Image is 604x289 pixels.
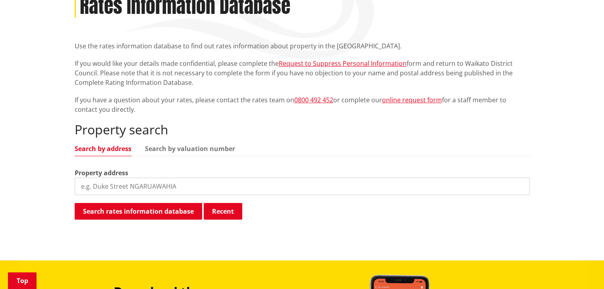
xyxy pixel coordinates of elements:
[204,203,242,220] button: Recent
[294,96,333,104] a: 0800 492 452
[75,145,131,152] a: Search by address
[8,272,37,289] a: Top
[75,59,530,87] p: If you would like your details made confidential, please complete the form and return to Waikato ...
[75,122,530,137] h2: Property search
[75,168,128,178] label: Property address
[75,178,530,195] input: e.g. Duke Street NGARUAWAHIA
[75,203,202,220] button: Search rates information database
[145,145,235,152] a: Search by valuation number
[279,59,407,68] a: Request to Suppress Personal Information
[75,41,530,51] p: Use the rates information database to find out rates information about property in the [GEOGRAPHI...
[75,95,530,114] p: If you have a question about your rates, please contact the rates team on or complete our for a s...
[382,96,442,104] a: online request form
